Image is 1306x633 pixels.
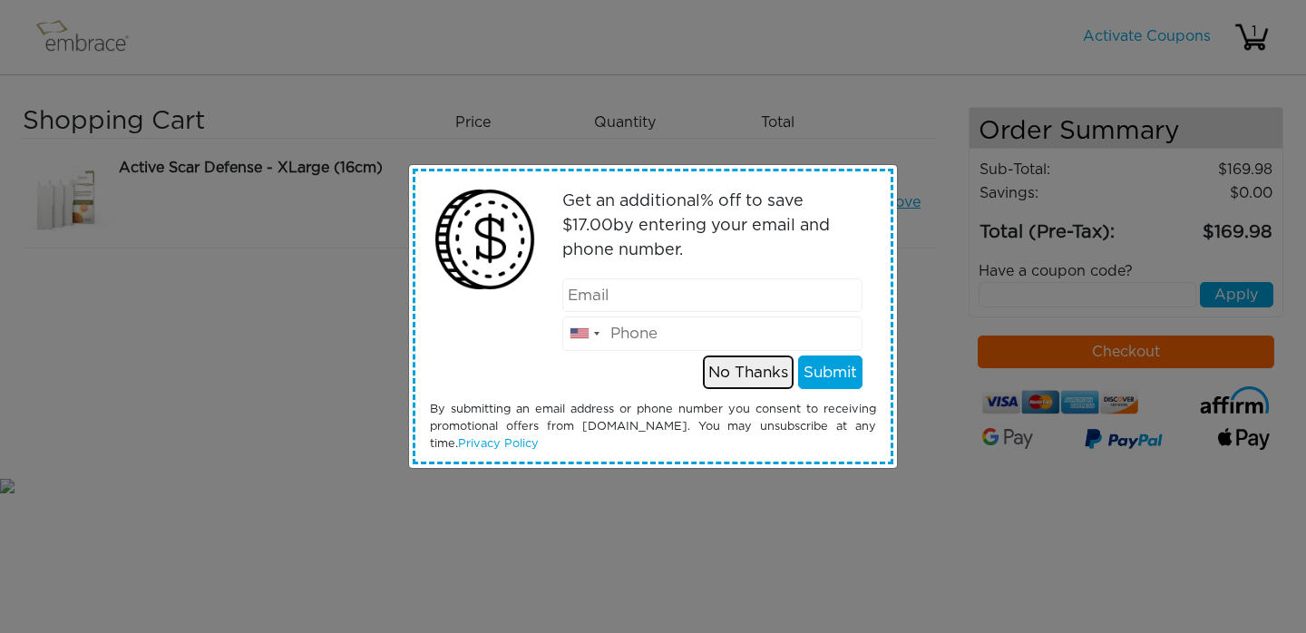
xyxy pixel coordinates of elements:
div: United States: +1 [563,317,605,350]
div: By submitting an email address or phone number you consent to receiving promotional offers from [... [416,401,890,453]
a: Privacy Policy [458,438,539,450]
img: money2.png [425,180,544,299]
button: No Thanks [703,355,794,390]
p: Get an additional % off to save $ by entering your email and phone number. [562,190,863,263]
button: Submit [798,355,863,390]
input: Email [562,278,863,313]
input: Phone [562,316,863,351]
span: 17.00 [572,218,613,234]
